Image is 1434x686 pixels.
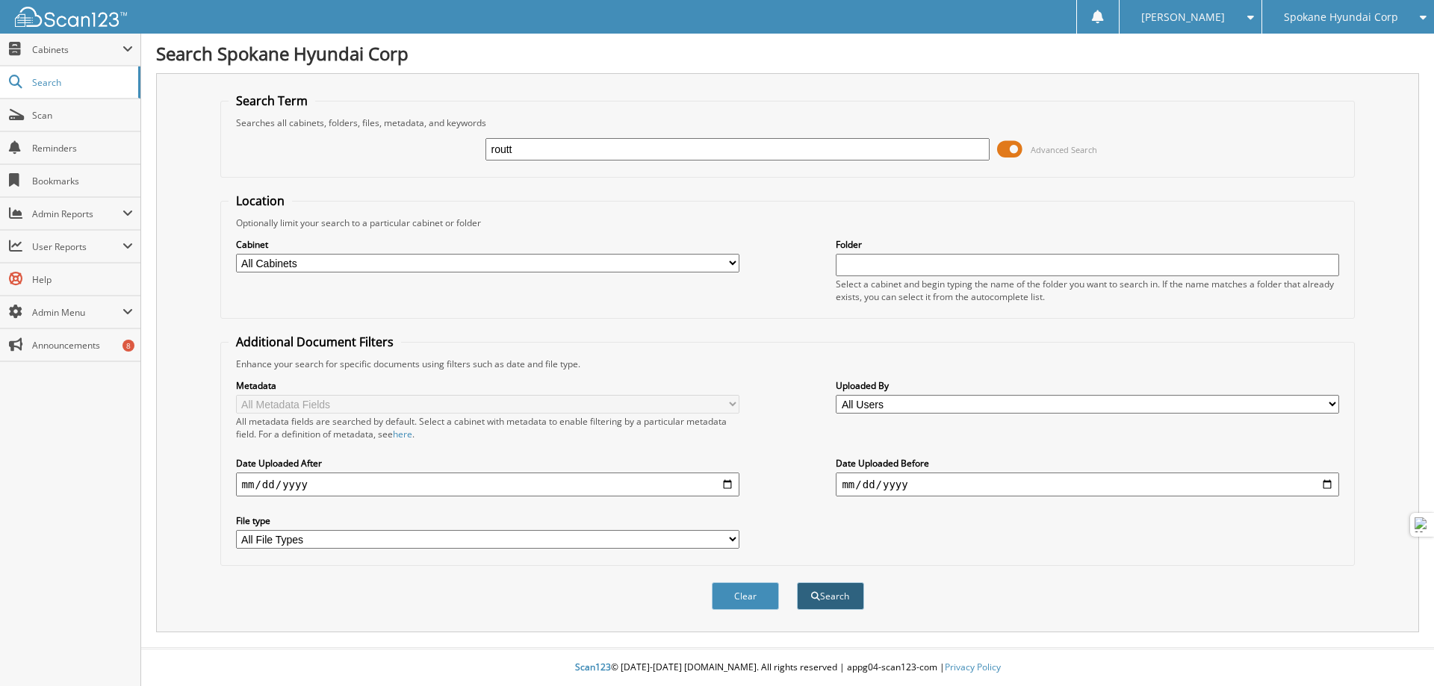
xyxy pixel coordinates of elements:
[236,415,739,440] div: All metadata fields are searched by default. Select a cabinet with metadata to enable filtering b...
[32,273,133,286] span: Help
[32,142,133,155] span: Reminders
[32,208,122,220] span: Admin Reports
[236,379,739,392] label: Metadata
[141,649,1434,686] div: © [DATE]-[DATE] [DOMAIN_NAME]. All rights reserved | appg04-scan123-com |
[836,473,1339,496] input: end
[32,306,122,319] span: Admin Menu
[229,216,1347,229] div: Optionally limit your search to a particular cabinet or folder
[797,582,864,610] button: Search
[32,43,122,56] span: Cabinets
[836,278,1339,303] div: Select a cabinet and begin typing the name of the folder you want to search in. If the name match...
[836,238,1339,251] label: Folder
[1031,144,1097,155] span: Advanced Search
[236,238,739,251] label: Cabinet
[32,109,133,122] span: Scan
[836,379,1339,392] label: Uploaded By
[236,514,739,527] label: File type
[122,340,134,352] div: 8
[1141,13,1225,22] span: [PERSON_NAME]
[712,582,779,610] button: Clear
[836,457,1339,470] label: Date Uploaded Before
[32,175,133,187] span: Bookmarks
[15,7,127,27] img: scan123-logo-white.svg
[945,661,1001,673] a: Privacy Policy
[575,661,611,673] span: Scan123
[32,339,133,352] span: Announcements
[229,358,1347,370] div: Enhance your search for specific documents using filters such as date and file type.
[229,116,1347,129] div: Searches all cabinets, folders, files, metadata, and keywords
[156,41,1419,66] h1: Search Spokane Hyundai Corp
[229,334,401,350] legend: Additional Document Filters
[32,76,131,89] span: Search
[229,193,292,209] legend: Location
[393,428,412,440] a: here
[229,93,315,109] legend: Search Term
[1284,13,1398,22] span: Spokane Hyundai Corp
[236,457,739,470] label: Date Uploaded After
[236,473,739,496] input: start
[32,240,122,253] span: User Reports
